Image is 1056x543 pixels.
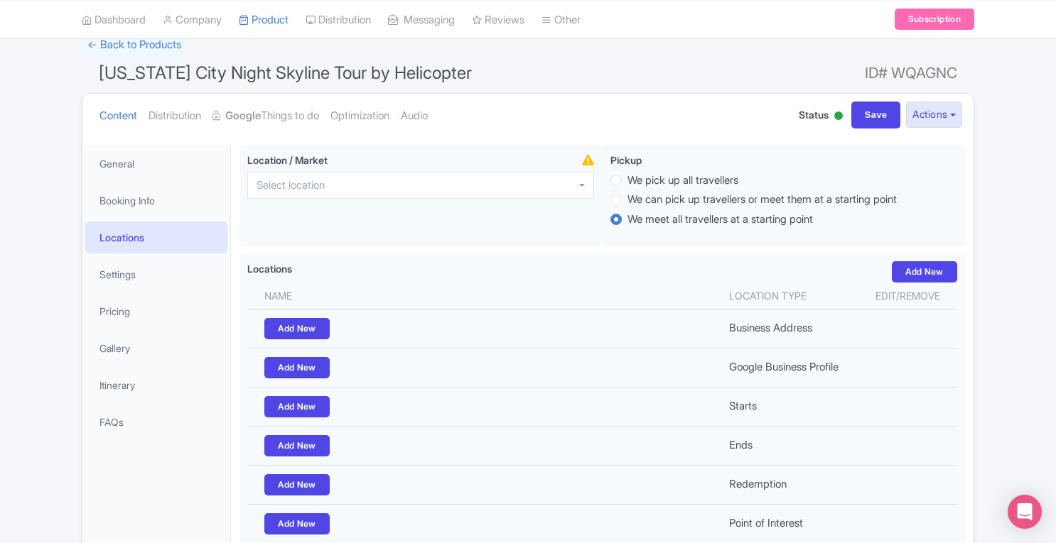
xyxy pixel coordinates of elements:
label: We can pick up travellers or meet them at a starting point [627,192,897,208]
a: Itinerary [85,369,227,401]
strong: Google [225,108,261,124]
a: Booking Info [85,185,227,216]
a: Audio [401,94,428,138]
span: ID# WQAGNC [865,59,957,87]
span: Status [799,107,829,122]
span: Pickup [610,154,642,166]
a: Add New [892,261,957,283]
a: Add New [264,513,330,534]
span: [US_STATE] City Night Skyline Tour by Helicopter [99,62,472,83]
label: Locations [247,261,292,276]
span: Location / Market [247,154,328,166]
td: Starts [721,387,858,426]
a: FAQs [85,406,227,438]
a: ← Back to Products [82,31,187,59]
label: We pick up all travellers [627,172,738,189]
td: Google Business Profile [721,348,858,387]
a: GoogleThings to do [212,94,319,138]
button: Actions [906,102,962,128]
a: Add New [264,435,330,456]
td: Business Address [721,309,858,348]
td: Ends [721,426,858,465]
th: Name [247,283,721,309]
a: Add New [264,357,330,378]
input: Save [851,102,901,128]
input: Select location [257,179,333,192]
div: Open Intercom Messenger [1008,495,1042,529]
label: We meet all travellers at a starting point [627,212,813,228]
a: Subscription [895,9,974,30]
a: Add New [264,318,330,339]
a: Add New [264,474,330,495]
a: Pricing [85,295,227,327]
div: Active [831,106,846,128]
a: Optimization [330,94,389,138]
a: Settings [85,258,227,290]
td: Point of Interest [721,504,858,543]
a: General [85,148,227,180]
a: Add New [264,396,330,417]
a: Content [99,94,137,138]
a: Locations [85,221,227,253]
a: Distribution [149,94,201,138]
a: Gallery [85,332,227,364]
td: Redemption [721,465,858,504]
th: Edit/Remove [858,283,957,309]
th: Location type [721,283,858,309]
